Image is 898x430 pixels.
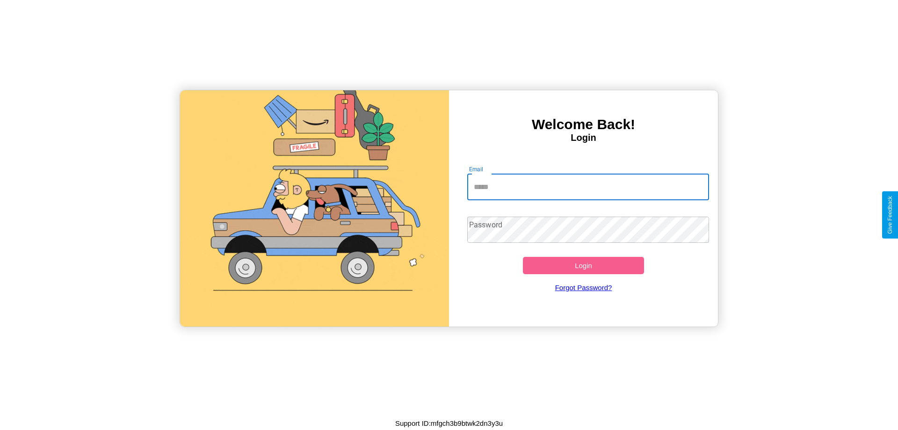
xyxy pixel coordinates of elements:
[449,117,718,132] h3: Welcome Back!
[449,132,718,143] h4: Login
[395,417,503,430] p: Support ID: mfgch3b9btwk2dn3y3u
[469,165,484,173] label: Email
[180,90,449,327] img: gif
[887,196,893,234] div: Give Feedback
[463,274,705,301] a: Forgot Password?
[523,257,644,274] button: Login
